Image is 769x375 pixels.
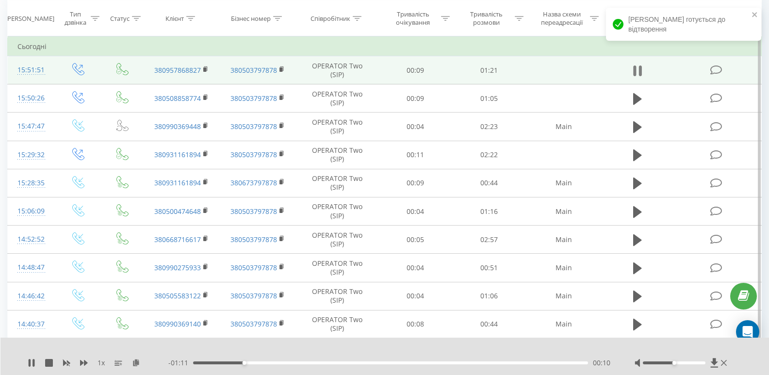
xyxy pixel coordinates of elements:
div: 14:52:52 [17,230,45,249]
a: 380990275933 [154,263,201,272]
a: 380668716617 [154,235,201,244]
a: 380503797878 [230,263,277,272]
div: 14:46:42 [17,287,45,306]
td: 00:04 [378,197,452,226]
a: 380957868827 [154,65,201,75]
td: 00:09 [378,84,452,113]
a: 380500474648 [154,207,201,216]
div: Accessibility label [672,361,676,365]
td: 02:57 [452,226,526,254]
td: Main [525,113,602,141]
td: 00:44 [452,169,526,197]
td: 00:08 [378,310,452,338]
td: OPERATOR Two (SIP) [296,197,378,226]
td: 01:21 [452,56,526,84]
div: Тривалість очікування [387,10,439,27]
a: 380505583122 [154,291,201,300]
div: Open Intercom Messenger [736,320,759,343]
td: 00:11 [378,141,452,169]
td: 01:06 [452,282,526,310]
a: 380503797878 [230,65,277,75]
a: 380503797878 [230,150,277,159]
td: OPERATOR Two (SIP) [296,113,378,141]
td: 00:04 [378,254,452,282]
td: 02:23 [452,113,526,141]
div: Тривалість розмови [461,10,512,27]
a: 380503797878 [230,291,277,300]
div: Назва схеми переадресації [536,10,588,27]
td: 02:22 [452,141,526,169]
div: 14:48:47 [17,258,45,277]
a: 380503797878 [230,94,277,103]
div: Співробітник [311,14,350,22]
div: 15:06:09 [17,202,45,221]
a: 380503797878 [230,235,277,244]
td: 00:09 [378,56,452,84]
a: 380931161894 [154,150,201,159]
td: 01:16 [452,197,526,226]
td: OPERATOR Two (SIP) [296,282,378,310]
a: 380503797878 [230,122,277,131]
div: [PERSON_NAME] готується до відтворення [606,8,761,41]
a: 380503797878 [230,207,277,216]
td: Main [525,310,602,338]
div: 15:50:26 [17,89,45,108]
td: OPERATOR Two (SIP) [296,84,378,113]
div: 15:28:35 [17,174,45,193]
div: Клієнт [165,14,184,22]
td: 00:04 [378,113,452,141]
a: 380508858774 [154,94,201,103]
td: 00:44 [452,310,526,338]
td: OPERATOR Two (SIP) [296,310,378,338]
td: Main [525,282,602,310]
td: 00:09 [378,169,452,197]
td: Main [525,226,602,254]
button: close [752,11,758,20]
td: OPERATOR Two (SIP) [296,254,378,282]
a: 380931161894 [154,178,201,187]
a: 380673797878 [230,178,277,187]
td: OPERATOR Two (SIP) [296,141,378,169]
span: 1 x [98,358,105,368]
span: - 01:11 [168,358,193,368]
td: 00:05 [378,226,452,254]
div: [PERSON_NAME] [5,14,54,22]
div: 15:47:47 [17,117,45,136]
td: Main [525,254,602,282]
td: 00:04 [378,282,452,310]
a: 380503797878 [230,319,277,328]
div: Бізнес номер [231,14,271,22]
td: Main [525,169,602,197]
div: 15:29:32 [17,146,45,164]
td: 01:05 [452,84,526,113]
a: 380990369140 [154,319,201,328]
div: 15:51:51 [17,61,45,80]
td: OPERATOR Two (SIP) [296,56,378,84]
td: Сьогодні [8,37,762,56]
td: OPERATOR Two (SIP) [296,169,378,197]
div: Статус [110,14,130,22]
div: 14:40:37 [17,315,45,334]
td: OPERATOR Two (SIP) [296,226,378,254]
td: Main [525,197,602,226]
span: 00:10 [593,358,610,368]
td: 00:51 [452,254,526,282]
a: 380990369448 [154,122,201,131]
div: Тип дзвінка [63,10,88,27]
div: Accessibility label [243,361,246,365]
